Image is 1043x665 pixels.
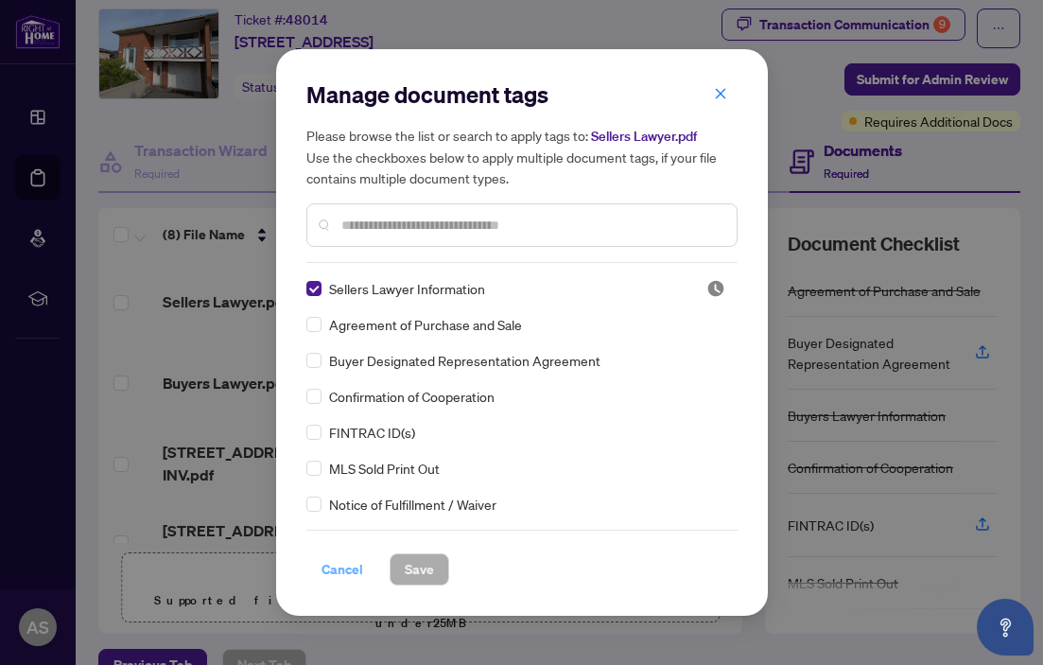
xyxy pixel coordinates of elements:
[977,599,1034,656] button: Open asap
[306,79,738,110] h2: Manage document tags
[706,279,725,298] img: status
[322,554,363,585] span: Cancel
[591,128,697,145] span: Sellers Lawyer.pdf
[329,494,496,515] span: Notice of Fulfillment / Waiver
[329,386,495,407] span: Confirmation of Cooperation
[306,125,738,188] h5: Please browse the list or search to apply tags to: Use the checkboxes below to apply multiple doc...
[329,278,485,299] span: Sellers Lawyer Information
[706,279,725,298] span: Pending Review
[329,350,600,371] span: Buyer Designated Representation Agreement
[390,553,449,586] button: Save
[714,87,727,100] span: close
[306,553,378,586] button: Cancel
[329,422,415,443] span: FINTRAC ID(s)
[329,314,522,335] span: Agreement of Purchase and Sale
[329,458,440,479] span: MLS Sold Print Out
